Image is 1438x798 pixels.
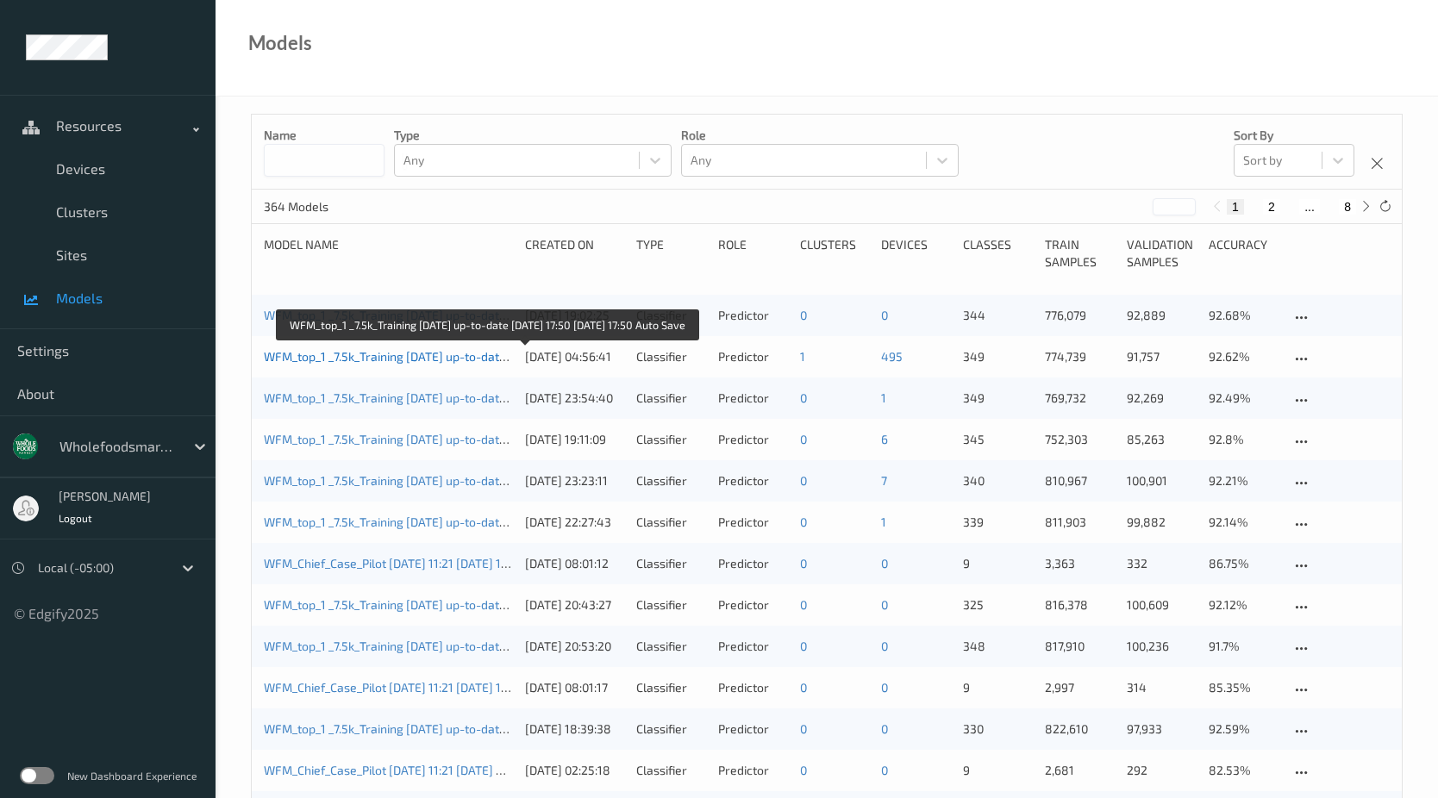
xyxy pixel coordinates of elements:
[1209,762,1279,779] p: 82.53%
[636,720,706,738] div: Classifier
[718,307,788,324] div: Predictor
[963,472,1033,489] p: 340
[1127,236,1197,271] div: Validation Samples
[800,763,807,777] a: 0
[1127,472,1197,489] p: 100,901
[525,307,624,324] div: [DATE] 19:02:25
[394,127,672,144] p: Type
[963,348,1033,365] p: 349
[264,432,710,446] a: WFM_top_1 _7.5k_Training [DATE] up-to-date [DATE] 08:02 [DATE] 08:02 Auto Save
[800,473,807,488] a: 0
[800,597,807,612] a: 0
[718,638,788,655] div: Predictor
[264,597,710,612] a: WFM_top_1 _7.5k_Training [DATE] up-to-date [DATE] 08:29 [DATE] 08:29 Auto Save
[718,390,788,407] div: Predictor
[636,555,706,572] div: Classifier
[636,596,706,614] div: Classifier
[800,390,807,405] a: 0
[525,679,624,696] div: [DATE] 08:01:17
[636,390,706,407] div: Classifier
[1127,348,1197,365] p: 91,757
[1127,307,1197,324] p: 92,889
[1209,679,1279,696] p: 85.35%
[963,514,1033,531] p: 339
[963,307,1033,324] p: 344
[1209,514,1279,531] p: 92.14%
[1045,720,1115,738] p: 822,610
[1227,199,1244,215] button: 1
[525,514,624,531] div: [DATE] 22:27:43
[881,556,888,570] a: 0
[264,639,710,653] a: WFM_top_1 _7.5k_Training [DATE] up-to-date [DATE] 07:48 [DATE] 07:48 Auto Save
[636,472,706,489] div: Classifier
[881,763,888,777] a: 0
[881,308,888,322] a: 0
[525,390,624,407] div: [DATE] 23:54:40
[264,308,709,322] a: WFM_top_1 _7.5k_Training [DATE] up-to-date [DATE] 07:49 [DATE] 07:49 Auto Save
[800,236,870,271] div: clusters
[1045,236,1115,271] div: Train Samples
[963,596,1033,614] p: 325
[264,763,653,777] a: WFM_Chief_Case_Pilot [DATE] 11:21 [DATE] 07:14 [DATE] 07:14 Auto Save
[264,721,707,736] a: WFM_top_1 _7.5k_Training [DATE] up-to-date [DATE] 06:14 [DATE] 06:14 Auto Save
[1045,390,1115,407] p: 769,732
[1209,348,1279,365] p: 92.62%
[800,680,807,695] a: 0
[718,236,788,271] div: Role
[525,555,624,572] div: [DATE] 08:01:12
[264,390,709,405] a: WFM_top_1 _7.5k_Training [DATE] up-to-date [DATE] 12:44 [DATE] 12:44 Auto Save
[1234,127,1354,144] p: Sort by
[881,236,951,271] div: devices
[1045,472,1115,489] p: 810,967
[800,721,807,736] a: 0
[963,390,1033,407] p: 349
[963,236,1033,271] div: Classes
[525,348,624,365] div: [DATE] 04:56:41
[1263,199,1280,215] button: 2
[636,307,706,324] div: Classifier
[1209,431,1279,448] p: 92.8%
[525,762,624,779] div: [DATE] 02:25:18
[800,639,807,653] a: 0
[525,596,624,614] div: [DATE] 20:43:27
[881,432,888,446] a: 6
[264,349,703,364] a: WFM_top_1 _7.5k_Training [DATE] up-to-date [DATE] 17:50 [DATE] 17:50 Auto Save
[1045,596,1115,614] p: 816,378
[525,472,624,489] div: [DATE] 23:23:11
[1209,720,1279,738] p: 92.59%
[963,720,1033,738] p: 330
[881,390,886,405] a: 1
[1045,307,1115,324] p: 776,079
[1045,679,1115,696] p: 2,997
[1339,199,1356,215] button: 8
[1209,307,1279,324] p: 92.68%
[264,198,393,215] p: 364 Models
[264,236,513,271] div: Model Name
[800,514,807,529] a: 0
[264,473,698,488] a: WFM_top_1 _7.5k_Training [DATE] up-to-date [DATE] 11:12 [DATE] 11:12 Auto Save
[1127,555,1197,572] p: 332
[1127,762,1197,779] p: 292
[1209,390,1279,407] p: 92.49%
[248,34,312,52] div: Models
[718,514,788,531] div: Predictor
[963,762,1033,779] p: 9
[1127,679,1197,696] p: 314
[881,680,888,695] a: 0
[881,514,886,529] a: 1
[718,720,788,738] div: Predictor
[1045,555,1115,572] p: 3,363
[636,348,706,365] div: Classifier
[264,127,385,144] p: Name
[800,556,807,570] a: 0
[681,127,959,144] p: Role
[800,308,807,322] a: 0
[264,556,653,570] a: WFM_Chief_Case_Pilot [DATE] 11:21 [DATE] 12:50 [DATE] 12:50 Auto Save
[1045,514,1115,531] p: 811,903
[525,236,624,271] div: Created On
[881,349,903,364] a: 495
[963,638,1033,655] p: 348
[1209,472,1279,489] p: 92.21%
[636,762,706,779] div: Classifier
[718,348,788,365] div: Predictor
